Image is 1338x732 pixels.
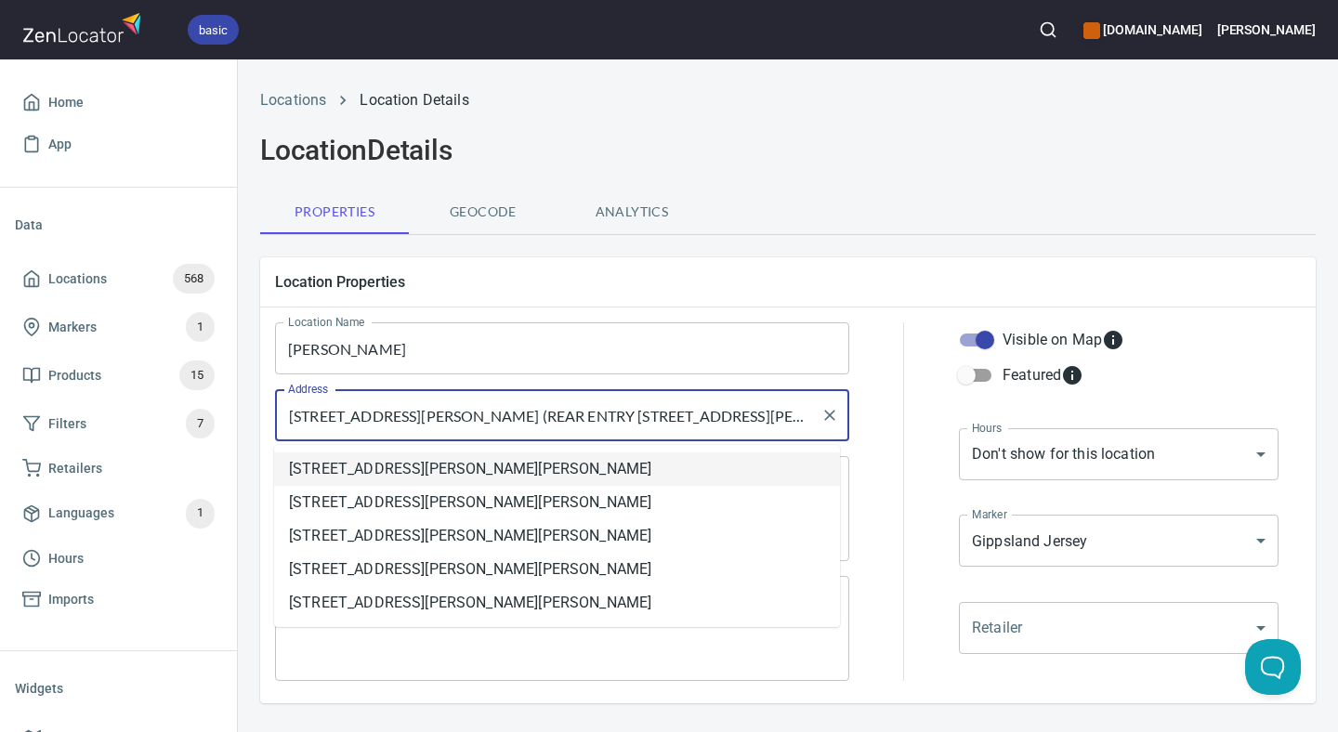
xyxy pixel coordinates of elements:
span: basic [188,20,239,40]
span: Filters [48,412,86,436]
svg: Whether the location is visible on the map. [1102,329,1124,351]
span: 1 [186,503,215,524]
a: Locations [260,91,326,109]
span: Products [48,364,101,387]
a: Imports [15,579,222,621]
img: zenlocator [22,7,147,47]
div: basic [188,15,239,45]
nav: breadcrumb [260,89,1316,111]
a: Hours [15,538,222,580]
h6: [PERSON_NAME] [1217,20,1316,40]
div: Gippsland Jersey [959,515,1279,567]
span: Languages [48,502,114,525]
div: ​ [959,602,1279,654]
button: Search [1028,9,1069,50]
a: Home [15,82,222,124]
span: App [48,133,72,156]
li: Data [15,203,222,247]
div: Visible on Map [1003,329,1124,351]
a: Products15 [15,351,222,399]
span: Home [48,91,84,114]
a: Location Details [360,91,468,109]
button: color-CE600E [1083,22,1100,39]
span: Imports [48,588,94,611]
span: 1 [186,317,215,338]
a: Languages1 [15,490,222,538]
h2: Location Details [260,134,1316,167]
span: Retailers [48,457,102,480]
a: Locations568 [15,255,222,303]
div: Don't show for this location [959,428,1279,480]
span: Markers [48,316,97,339]
button: [PERSON_NAME] [1217,9,1316,50]
a: Retailers [15,448,222,490]
span: Analytics [569,201,695,224]
li: [STREET_ADDRESS][PERSON_NAME][PERSON_NAME] [274,553,840,586]
h6: [DOMAIN_NAME] [1083,20,1201,40]
span: Hours [48,547,84,570]
span: 7 [186,413,215,435]
li: [STREET_ADDRESS][PERSON_NAME][PERSON_NAME] [274,486,840,519]
a: Filters7 [15,399,222,448]
li: [STREET_ADDRESS][PERSON_NAME][PERSON_NAME] [274,519,840,553]
span: Geocode [420,201,546,224]
li: [STREET_ADDRESS][PERSON_NAME][PERSON_NAME] [274,452,840,486]
iframe: Help Scout Beacon - Open [1245,639,1301,695]
li: Widgets [15,666,222,711]
div: Featured [1003,364,1083,386]
span: 15 [179,365,215,386]
li: [STREET_ADDRESS][PERSON_NAME][PERSON_NAME] [274,586,840,620]
div: Manage your apps [1083,9,1201,50]
h5: Location Properties [275,272,1301,292]
svg: Featured locations are moved to the top of the search results list. [1061,364,1083,386]
span: 568 [173,268,215,290]
a: App [15,124,222,165]
button: Clear [817,402,843,428]
a: Markers1 [15,303,222,351]
span: Locations [48,268,107,291]
span: Properties [271,201,398,224]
